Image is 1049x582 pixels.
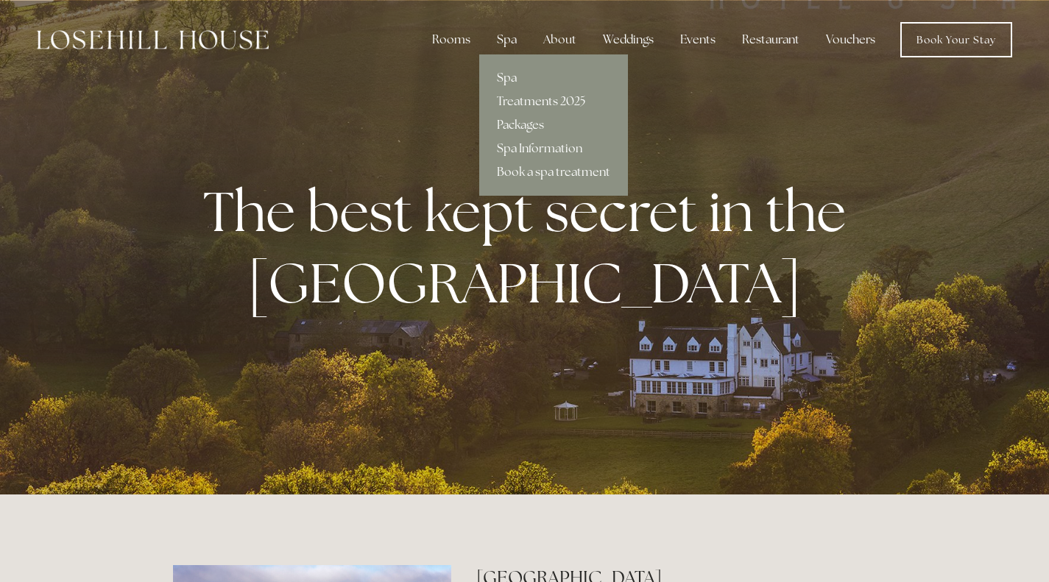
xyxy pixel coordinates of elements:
div: Restaurant [730,25,811,54]
a: Treatments 2025 [479,90,628,113]
div: Weddings [591,25,665,54]
a: Book Your Stay [900,22,1012,57]
a: Book a spa treatment [479,160,628,184]
img: Losehill House [37,30,269,49]
div: Rooms [420,25,482,54]
a: Packages [479,113,628,137]
div: About [531,25,588,54]
div: Spa [485,25,529,54]
strong: The best kept secret in the [GEOGRAPHIC_DATA] [203,175,858,319]
a: Spa Information [479,137,628,160]
a: Spa [479,66,628,90]
div: Events [668,25,727,54]
a: Vouchers [814,25,887,54]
